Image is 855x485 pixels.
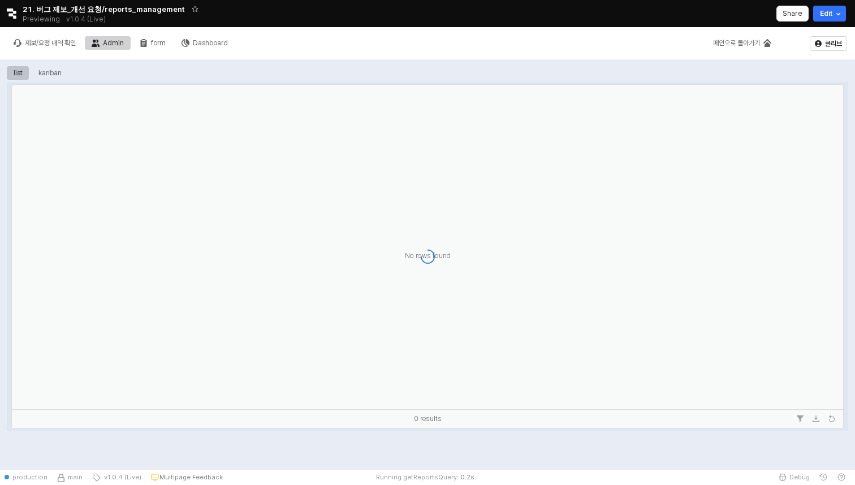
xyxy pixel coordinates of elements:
[713,39,760,47] div: 메인으로 돌아가기
[783,9,802,18] p: Share
[87,469,146,485] button: v1.0.4 (Live)
[12,473,47,482] span: production
[14,66,23,80] div: list
[193,39,228,47] div: Dashboard
[151,39,166,47] div: form
[789,473,810,482] span: Debug
[832,469,850,485] button: Help
[7,66,29,80] div: list
[810,36,847,51] button: 클리브
[85,36,131,50] button: Admin
[68,473,83,482] span: main
[23,11,112,27] div: Previewing v1.0.4 (Live)
[133,36,172,50] button: form
[776,6,809,22] button: Share app
[774,469,814,485] button: Debug
[460,473,474,482] span: 0.2 s
[38,66,62,80] div: kanban
[66,15,106,24] p: v1.0.4 (Live)
[175,36,235,50] button: Dashboard
[25,39,76,47] div: 제보/요청 내역 확인
[706,36,778,50] button: 메인으로 돌아가기
[825,39,842,48] p: 클리브
[23,14,60,25] span: Previewing
[60,11,112,27] button: Releases and History
[32,66,68,80] div: kanban
[52,469,87,485] button: Source Control
[7,36,83,50] button: 제보/요청 내역 확인
[814,469,832,485] button: History
[813,6,846,22] button: Edit
[103,39,124,47] div: Admin
[101,473,141,482] span: v1.0.4 (Live)
[189,3,201,15] button: Add app to favorites
[159,473,223,482] p: Multipage Feedback
[23,3,185,15] span: 21. 버그 제보_개선 요청/reports_management
[376,473,459,482] span: Running getReportsQuery:
[146,469,227,485] button: Multipage Feedback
